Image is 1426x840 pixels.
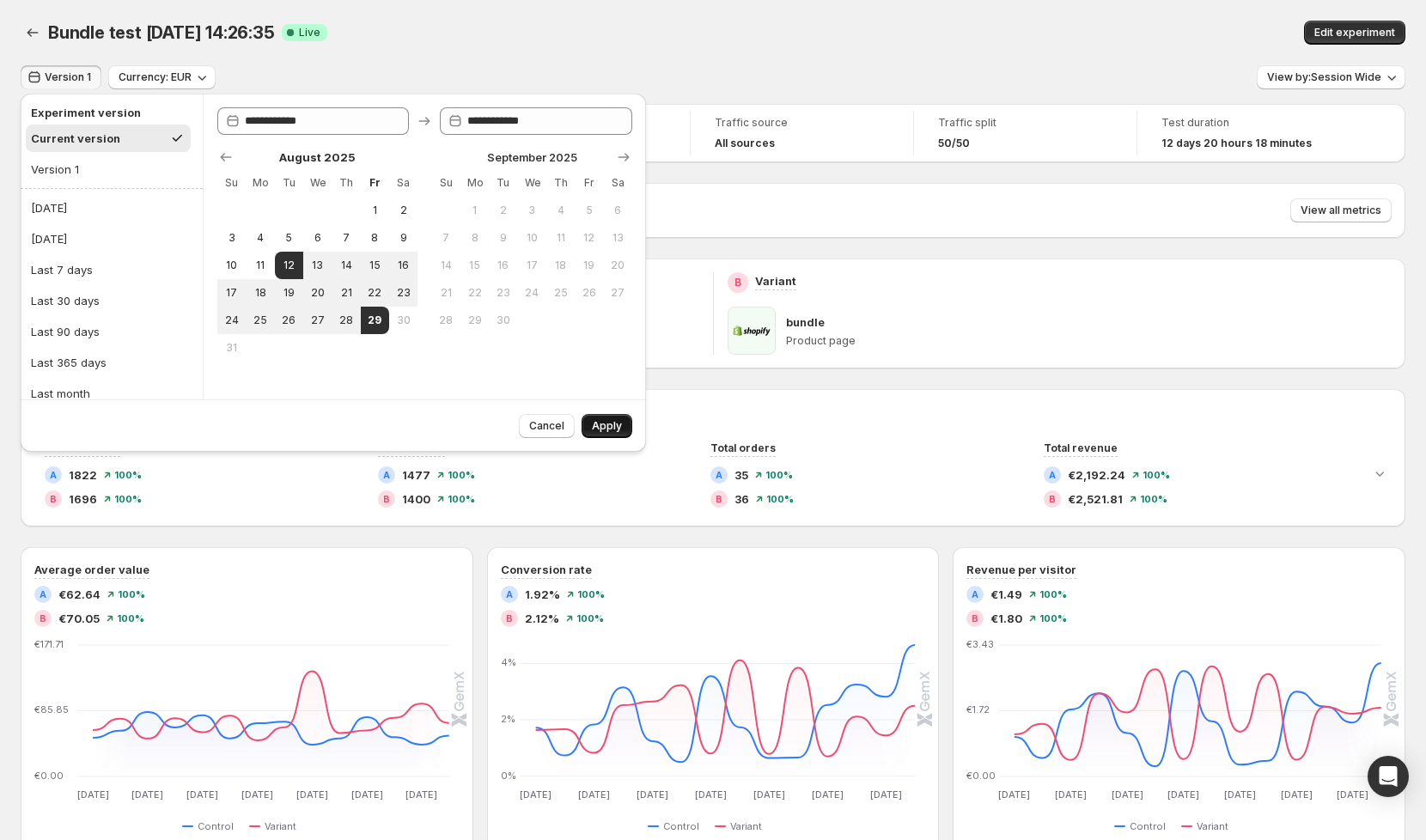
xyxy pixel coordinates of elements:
button: Wednesday September 24 2025 [518,279,546,307]
span: 25 [553,286,568,300]
text: [DATE] [77,788,109,800]
button: Tuesday September 30 2025 [489,307,517,334]
text: [DATE] [1224,788,1256,800]
div: Last 7 days [31,261,93,278]
button: Back [21,21,45,45]
button: Variant [715,816,769,837]
div: [DATE] [31,230,67,247]
span: 29 [368,313,382,327]
button: Thursday September 4 2025 [546,197,575,224]
a: Traffic sourceAll sources [715,114,889,152]
button: Last 365 days [26,349,198,376]
text: [DATE] [999,788,1031,800]
text: [DATE] [520,788,552,800]
h2: A [716,470,722,480]
span: Fr [368,176,382,190]
h2: B [506,613,513,624]
text: [DATE] [186,788,218,800]
button: Tuesday August 5 2025 [275,224,303,252]
button: Sunday August 31 2025 [217,334,246,362]
div: Last 30 days [31,292,100,309]
span: Tu [282,176,296,190]
th: Tuesday [275,169,303,197]
button: Wednesday August 20 2025 [303,279,332,307]
span: 27 [310,313,325,327]
button: Friday September 5 2025 [575,197,603,224]
text: [DATE] [695,788,727,800]
span: 6 [310,231,325,245]
span: Test duration [1161,116,1337,130]
button: Monday September 1 2025 [460,197,489,224]
span: 4 [553,204,568,217]
h2: A [383,470,390,480]
span: 22 [467,286,482,300]
span: 19 [282,286,296,300]
span: 24 [525,286,539,300]
span: 2 [396,204,411,217]
text: [DATE] [812,788,844,800]
text: [DATE] [870,788,902,800]
span: 100 % [1143,470,1170,480]
span: Th [553,176,568,190]
div: Last month [31,385,90,402]
span: 1822 [69,466,97,484]
span: Live [299,26,320,40]
span: 1477 [402,466,430,484]
span: 16 [496,259,510,272]
h2: A [972,589,978,600]
span: 30 [496,313,510,327]
span: 100 % [114,494,142,504]
span: 18 [253,286,267,300]
span: 24 [224,313,239,327]
th: Saturday [389,169,417,197]
span: 100 % [765,470,793,480]
span: 20 [310,286,325,300]
p: Variant [755,272,796,289]
button: Show next month, October 2025 [612,145,636,169]
span: 11 [253,259,267,272]
span: 8 [467,231,482,245]
span: Variant [730,819,762,833]
h2: B [383,494,390,504]
th: Friday [575,169,603,197]
h2: Experiment version [31,104,186,121]
button: Monday September 29 2025 [460,307,489,334]
div: Current version [31,130,120,147]
div: Last 365 days [31,354,107,371]
button: View all metrics [1290,198,1392,222]
span: 12 [582,231,596,245]
text: [DATE] [131,788,163,800]
button: Sunday September 14 2025 [431,252,460,279]
span: 36 [734,490,749,508]
button: Show previous month, July 2025 [214,145,238,169]
button: Friday August 15 2025 [361,252,389,279]
span: Control [198,819,234,833]
span: 18 [553,259,568,272]
div: Version 1 [31,161,79,178]
span: Sa [396,176,411,190]
span: Total revenue [1044,441,1118,454]
button: Saturday August 2 2025 [389,197,417,224]
button: Tuesday September 2 2025 [489,197,517,224]
span: 100 % [1039,613,1067,624]
span: 30 [396,313,411,327]
button: Friday September 19 2025 [575,252,603,279]
button: Friday September 26 2025 [575,279,603,307]
span: €1.49 [990,586,1022,603]
button: Monday September 15 2025 [460,252,489,279]
span: 100 % [118,589,145,600]
span: 10 [525,231,539,245]
span: 29 [467,313,482,327]
h2: Performance over time [34,403,1392,420]
text: €3.43 [966,638,994,650]
span: 1 [368,204,382,217]
button: Thursday September 18 2025 [546,252,575,279]
h2: B [50,494,57,504]
button: Variant [249,816,303,837]
span: 3 [525,204,539,217]
button: Apply [582,414,632,438]
span: 100 % [448,470,475,480]
span: Total orders [710,441,776,454]
span: 5 [582,204,596,217]
button: Last 7 days [26,256,198,283]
